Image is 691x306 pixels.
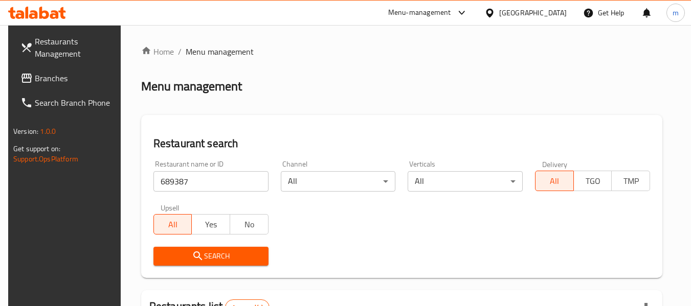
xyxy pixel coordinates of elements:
[12,66,124,90] a: Branches
[616,174,646,189] span: TMP
[611,171,650,191] button: TMP
[13,152,78,166] a: Support.OpsPlatform
[191,214,230,234] button: Yes
[153,171,269,192] input: Search for restaurant name or ID..
[35,97,116,109] span: Search Branch Phone
[196,217,226,232] span: Yes
[542,160,568,168] label: Delivery
[499,7,567,18] div: [GEOGRAPHIC_DATA]
[281,171,396,192] div: All
[573,171,612,191] button: TGO
[388,7,451,19] div: Menu-management
[13,125,38,138] span: Version:
[186,45,254,58] span: Menu management
[141,45,662,58] nav: breadcrumb
[162,250,260,263] span: Search
[141,78,242,95] h2: Menu management
[230,214,269,234] button: No
[153,214,192,234] button: All
[12,29,124,66] a: Restaurants Management
[141,45,174,58] a: Home
[540,174,570,189] span: All
[535,171,574,191] button: All
[153,136,650,151] h2: Restaurant search
[158,217,188,232] span: All
[578,174,608,189] span: TGO
[153,247,269,266] button: Search
[35,72,116,84] span: Branches
[161,204,180,211] label: Upsell
[12,90,124,115] a: Search Branch Phone
[178,45,182,58] li: /
[234,217,264,232] span: No
[13,142,60,155] span: Get support on:
[35,35,116,60] span: Restaurants Management
[40,125,56,138] span: 1.0.0
[408,171,523,192] div: All
[673,7,679,18] span: m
